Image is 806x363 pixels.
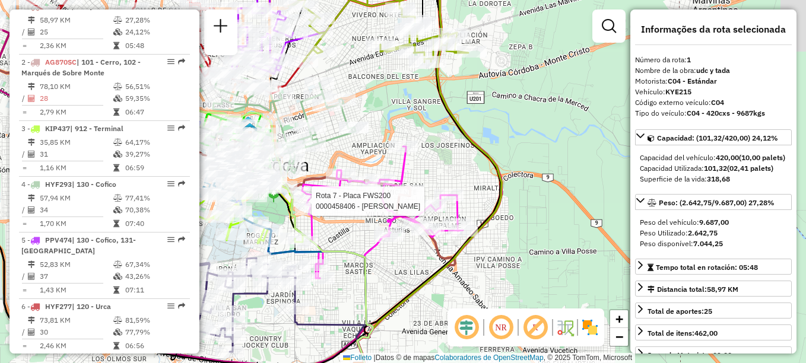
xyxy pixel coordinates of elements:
i: Distância Total [28,195,35,202]
font: 4 - [21,180,30,189]
em: Rota exportada [178,58,185,65]
i: % de utilização da cubagem [113,95,122,102]
span: Tempo total en rotación: 05:48 [656,263,758,272]
strong: 462,00 [694,329,718,337]
i: Total de Atividades [28,151,35,158]
a: Total de aportes:25 [635,302,792,319]
i: Total de Atividades [28,206,35,214]
i: % de utilização da cubagem [113,28,122,36]
em: Opções [167,302,174,310]
i: Tempo total em rota [113,109,119,116]
strong: udc y tada [696,66,730,75]
strong: 2.642,75 [688,228,718,237]
strong: (10,00 palets) [739,153,785,162]
span: KYE215 [45,2,71,11]
i: Tempo total em rota [113,42,119,49]
span: HYF277 [45,302,72,311]
strong: 9.687,00 [699,218,729,227]
td: 2,46 KM [39,340,113,352]
td: 67,34% [125,259,185,270]
td: 2,79 KM [39,106,113,118]
a: Alejar [610,328,628,346]
font: 5 - [21,235,30,244]
i: Total de Atividades [28,95,35,102]
div: Capacidad: (101,32/420,00) 24,12% [635,148,792,189]
td: = [21,40,27,52]
span: AG870SC [45,58,77,66]
strong: 25 [704,307,712,316]
i: Tempo total em rota [113,164,119,171]
td: 06:59 [125,162,185,174]
i: Tempo total em rota [113,220,119,227]
td: 64,17% [125,136,185,148]
a: Distancia total:58,97 KM [635,281,792,297]
a: Colaboradores de OpenStreetMap [434,354,543,362]
i: Tempo total em rota [113,286,119,294]
div: Total de itens: [648,328,718,339]
td: = [21,284,27,296]
td: 1,70 KM [39,218,113,230]
i: % de utilização do peso [113,261,122,268]
i: % de utilização do peso [113,83,122,90]
font: 59,35% [125,94,150,103]
em: Rota exportada [178,236,185,243]
span: Exibir rótulo [521,313,550,342]
i: Total de Atividades [28,273,35,280]
span: | 101 - Cerro, 102 - Marqués de Sobre Monte [21,58,141,77]
td: 2,36 KM [39,40,113,52]
div: Jornada Motorista: 09:00 [648,350,732,361]
i: Distância Total [28,317,35,324]
a: Tempo total en rotación: 05:48 [635,259,792,275]
i: % de utilização do peso [113,17,122,24]
strong: 7.044,25 [693,239,723,248]
span: KIP437 [45,124,70,133]
img: Exibir/Ocultar setores [580,318,599,337]
td: 73,81 KM [39,314,113,326]
i: % de utilização da cubagem [113,273,122,280]
em: Rota exportada [178,125,185,132]
td: 57,94 KM [39,192,113,204]
div: Tipo do veículo: [635,108,792,119]
td: 35,85 KM [39,136,113,148]
td: 1,43 KM [39,284,113,296]
td: 27,28% [125,14,185,26]
a: Folleto [343,354,372,362]
font: Distancia total: [657,285,738,294]
td: = [21,162,27,174]
div: Código externo veículo: [635,97,792,108]
em: Opções [167,125,174,132]
td: 34 [39,204,113,216]
div: Número da rota: [635,55,792,65]
td: 58,97 KM [39,14,113,26]
i: % de utilização do peso [113,195,122,202]
td: 06:56 [125,340,185,352]
td: 78,10 KM [39,81,113,93]
i: Total de Atividades [28,28,35,36]
div: Superficie de la vida: [640,174,787,184]
a: Capacidad: (101,32/420,00) 24,12% [635,129,792,145]
td: / [21,26,27,38]
strong: KYE215 [665,87,691,96]
i: Tempo total em rota [113,342,119,349]
a: Acercar [610,310,628,328]
td: 25 [39,26,113,38]
i: Distância Total [28,261,35,268]
span: − [615,329,623,344]
div: Datos © de mapas , © 2025 TomTom, Microsoft [340,353,635,363]
img: UDC - Córdoba [242,122,258,138]
i: Distância Total [28,83,35,90]
span: | udc y tada [71,2,110,11]
font: 6 - [21,302,30,311]
span: Capacidad: (101,32/420,00) 24,12% [657,133,778,142]
i: % de utilização da cubagem [113,329,122,336]
td: 05:48 [125,40,185,52]
font: 2 - [21,58,30,66]
div: Peso disponível: [640,238,787,249]
font: 77,79% [125,327,150,336]
div: Peso: (2.642,75/9.687,00) 27,28% [635,212,792,254]
em: Opções [167,180,174,187]
td: 1,16 KM [39,162,113,174]
font: Capacidad Utilizada: [640,164,773,173]
font: 3 - [21,124,30,133]
i: Distância Total [28,139,35,146]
